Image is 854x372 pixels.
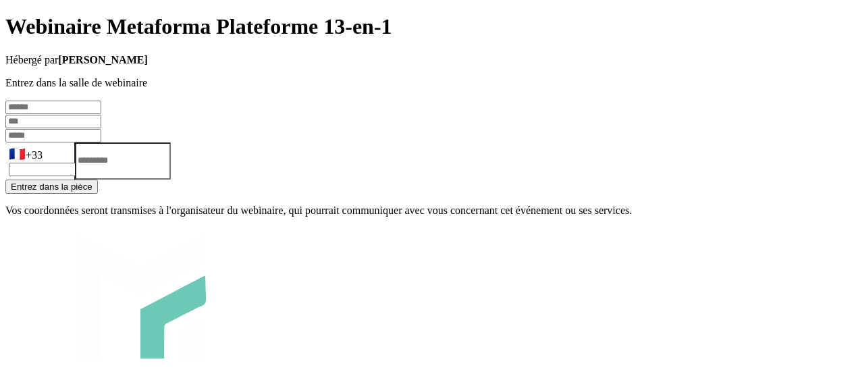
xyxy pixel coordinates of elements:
[5,14,849,39] h1: Webinaire Metaforma Plateforme 13-en-1
[9,147,26,161] span: 🇫🇷
[9,149,43,161] span: +33
[5,142,75,186] div: Search for option
[5,205,849,217] p: Vos coordonnées seront transmises à l'organisateur du webinaire, qui pourrait communiquer avec vo...
[5,77,849,89] p: Entrez dans la salle de webinaire
[5,54,849,66] p: Hébergé par
[9,163,105,176] input: Search for option
[58,54,147,65] strong: [PERSON_NAME]
[5,180,98,194] button: Entrez dans la pièce
[32,228,680,363] img: logo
